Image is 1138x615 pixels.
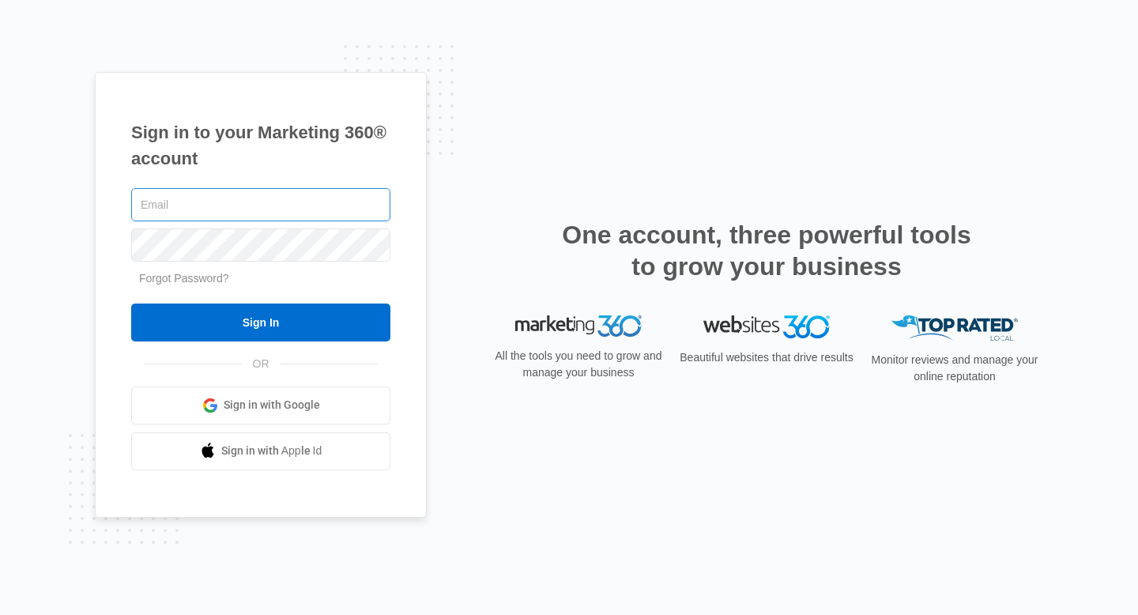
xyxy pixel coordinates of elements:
h2: One account, three powerful tools to grow your business [557,219,976,282]
span: Sign in with Apple Id [221,443,322,459]
p: All the tools you need to grow and manage your business [490,348,667,381]
h1: Sign in to your Marketing 360® account [131,119,390,172]
a: Forgot Password? [139,272,229,285]
img: Top Rated Local [891,315,1018,341]
p: Beautiful websites that drive results [678,349,855,366]
span: Sign in with Google [224,397,320,413]
img: Websites 360 [703,315,830,338]
a: Sign in with Google [131,387,390,424]
p: Monitor reviews and manage your online reputation [866,352,1043,385]
a: Sign in with Apple Id [131,432,390,470]
img: Marketing 360 [515,315,642,338]
span: OR [242,356,281,372]
input: Email [131,188,390,221]
input: Sign In [131,304,390,341]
